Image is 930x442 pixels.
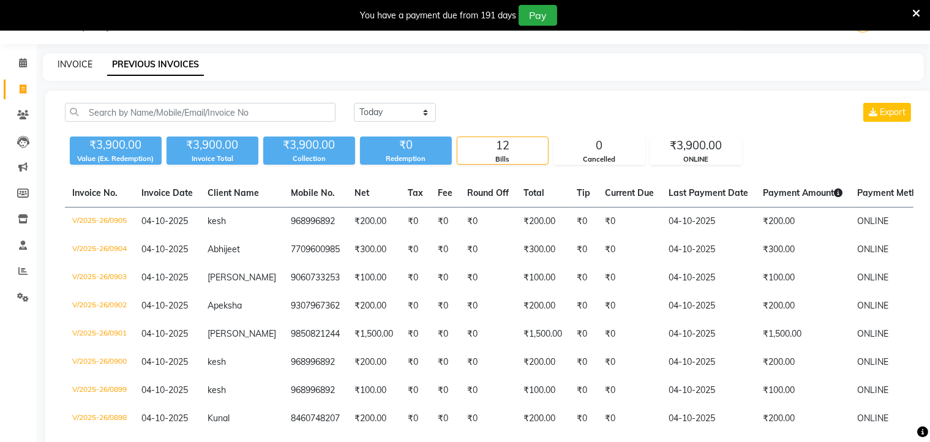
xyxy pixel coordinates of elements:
td: ₹0 [598,292,661,320]
div: You have a payment due from 191 days [360,9,516,22]
td: ₹0 [400,376,430,405]
td: ₹0 [460,264,516,292]
td: ₹0 [569,348,598,376]
span: [PERSON_NAME] [208,272,276,283]
td: ₹0 [460,208,516,236]
span: ONLINE [857,215,888,227]
span: Net [354,187,369,198]
div: Invoice Total [167,154,258,164]
td: V/2025-26/0901 [65,320,134,348]
td: 7709600985 [283,236,347,264]
td: ₹200.00 [347,405,400,433]
td: ₹200.00 [756,348,850,376]
span: Fee [438,187,452,198]
td: ₹1,500.00 [756,320,850,348]
td: ₹0 [569,405,598,433]
div: ONLINE [651,154,741,165]
td: ₹0 [430,320,460,348]
div: 12 [457,137,548,154]
td: ₹0 [569,320,598,348]
span: ONLINE [857,328,888,339]
td: ₹0 [430,208,460,236]
span: [PERSON_NAME] [208,328,276,339]
td: ₹200.00 [756,405,850,433]
span: Last Payment Date [669,187,748,198]
td: ₹0 [400,264,430,292]
td: ₹300.00 [516,236,569,264]
td: ₹200.00 [516,208,569,236]
td: ₹0 [460,376,516,405]
span: kesh [208,215,226,227]
td: 04-10-2025 [661,292,756,320]
td: ₹0 [400,208,430,236]
td: ₹300.00 [756,236,850,264]
td: V/2025-26/0905 [65,208,134,236]
span: ONLINE [857,413,888,424]
td: ₹0 [569,376,598,405]
td: ₹0 [460,348,516,376]
td: ₹300.00 [347,236,400,264]
td: ₹0 [460,405,516,433]
div: ₹3,900.00 [651,137,741,154]
td: ₹200.00 [347,208,400,236]
span: Mobile No. [291,187,335,198]
td: ₹100.00 [756,376,850,405]
td: 04-10-2025 [661,208,756,236]
span: Export [880,107,906,118]
td: V/2025-26/0903 [65,264,134,292]
td: ₹200.00 [516,348,569,376]
span: Invoice Date [141,187,193,198]
td: ₹200.00 [756,208,850,236]
td: ₹0 [430,236,460,264]
span: Apeksha [208,300,242,311]
span: Kunal [208,413,230,424]
div: Bills [457,154,548,165]
td: 9307967362 [283,292,347,320]
td: V/2025-26/0900 [65,348,134,376]
div: Redemption [360,154,452,164]
td: 04-10-2025 [661,320,756,348]
td: ₹200.00 [756,292,850,320]
td: ₹0 [430,264,460,292]
td: ₹0 [430,292,460,320]
div: Collection [263,154,355,164]
span: 04-10-2025 [141,300,188,311]
td: ₹200.00 [347,348,400,376]
span: kesh [208,356,226,367]
td: ₹0 [598,405,661,433]
td: ₹0 [569,208,598,236]
div: Cancelled [554,154,645,165]
span: 04-10-2025 [141,272,188,283]
button: Pay [519,5,557,26]
td: ₹100.00 [516,264,569,292]
span: 04-10-2025 [141,413,188,424]
td: ₹0 [430,348,460,376]
button: Export [863,103,911,122]
td: ₹0 [598,320,661,348]
td: V/2025-26/0899 [65,376,134,405]
span: ONLINE [857,384,888,395]
div: 0 [554,137,645,154]
span: ONLINE [857,356,888,367]
td: ₹0 [460,236,516,264]
td: ₹200.00 [516,292,569,320]
div: ₹0 [360,137,452,154]
td: 968996892 [283,376,347,405]
span: 04-10-2025 [141,356,188,367]
td: ₹1,500.00 [347,320,400,348]
span: Current Due [605,187,654,198]
td: ₹0 [598,348,661,376]
td: ₹100.00 [756,264,850,292]
input: Search by Name/Mobile/Email/Invoice No [65,103,336,122]
span: ONLINE [857,272,888,283]
span: ONLINE [857,300,888,311]
td: 04-10-2025 [661,376,756,405]
div: ₹3,900.00 [70,137,162,154]
div: Value (Ex. Redemption) [70,154,162,164]
span: Tax [408,187,423,198]
span: Abhijeet [208,244,240,255]
td: ₹0 [400,348,430,376]
td: ₹0 [460,292,516,320]
td: 9850821244 [283,320,347,348]
td: ₹100.00 [347,264,400,292]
